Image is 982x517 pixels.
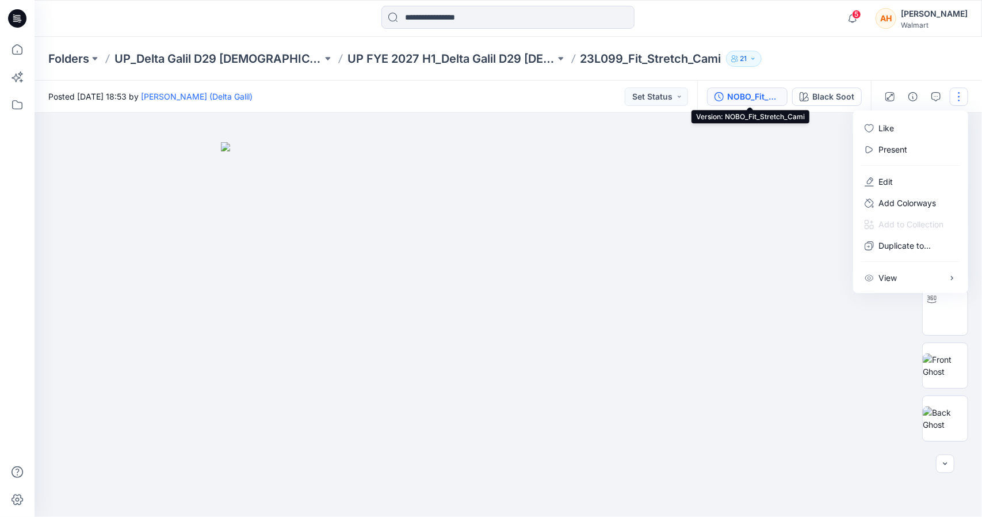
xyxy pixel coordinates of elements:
[792,88,862,106] button: Black Soot
[923,406,968,431] img: Back Ghost
[878,240,931,252] p: Duplicate to...
[878,143,907,155] a: Present
[347,51,555,67] a: UP FYE 2027 H1_Delta Galil D29 [DEMOGRAPHIC_DATA] NOBO Wall
[48,51,89,67] a: Folders
[901,7,968,21] div: [PERSON_NAME]
[114,51,322,67] a: UP_Delta Galil D29 [DEMOGRAPHIC_DATA] NOBO Intimates
[923,353,968,378] img: Front Ghost
[812,90,854,103] div: Black Soot
[878,197,936,209] p: Add Colorways
[141,92,253,101] a: [PERSON_NAME] (Delta Galil)
[221,142,796,517] img: eyJhbGciOiJIUzI1NiIsImtpZCI6IjAiLCJzbHQiOiJzZXMiLCJ0eXAiOiJKV1QifQ.eyJkYXRhIjp7InR5cGUiOiJzdG9yYW...
[580,51,721,67] p: 23L099_Fit_Stretch_Cami
[878,176,893,188] a: Edit
[852,10,861,19] span: 5
[876,8,896,29] div: AH
[904,88,922,106] button: Details
[901,21,968,29] div: Walmart
[878,122,894,134] p: Like
[727,90,780,103] div: NOBO_Fit_Stretch_Cami
[740,52,747,65] p: 21
[48,90,253,102] span: Posted [DATE] 18:53 by
[726,51,762,67] button: 21
[878,272,897,284] p: View
[707,88,788,106] button: NOBO_Fit_Stretch_Cami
